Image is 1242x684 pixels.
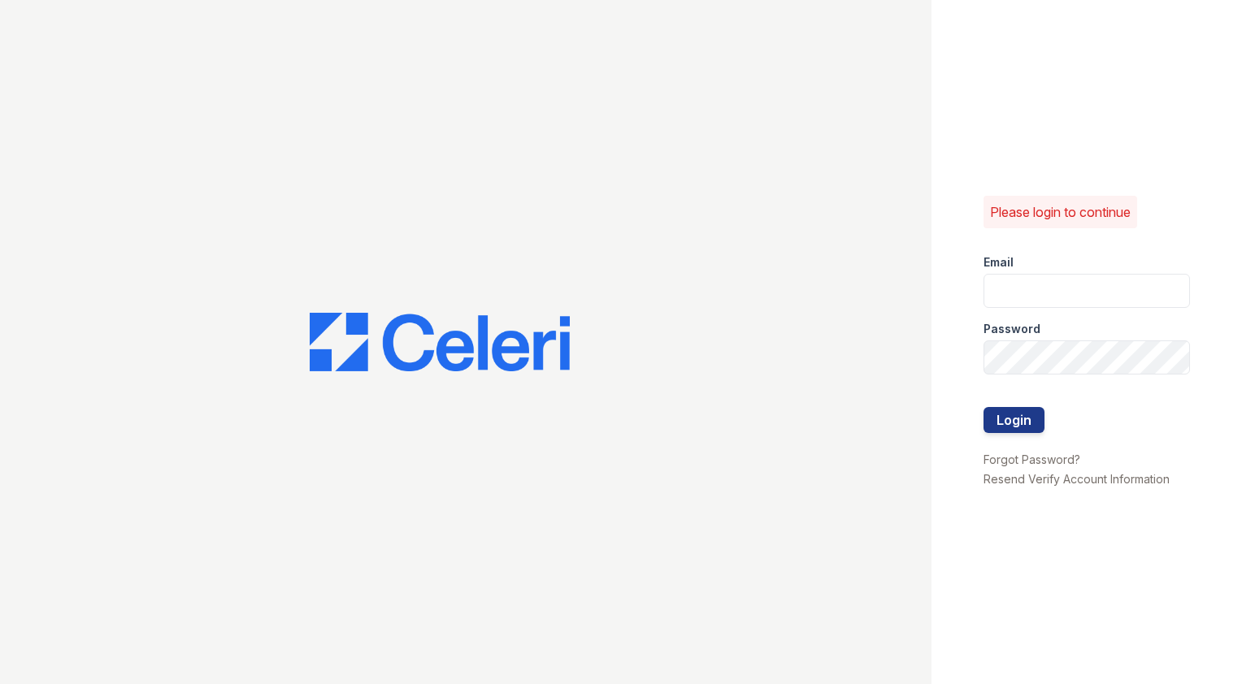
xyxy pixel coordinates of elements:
label: Email [984,254,1014,271]
button: Login [984,407,1044,433]
img: CE_Logo_Blue-a8612792a0a2168367f1c8372b55b34899dd931a85d93a1a3d3e32e68fde9ad4.png [310,313,570,371]
p: Please login to continue [990,202,1131,222]
a: Forgot Password? [984,452,1080,466]
a: Resend Verify Account Information [984,472,1170,486]
label: Password [984,321,1040,337]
